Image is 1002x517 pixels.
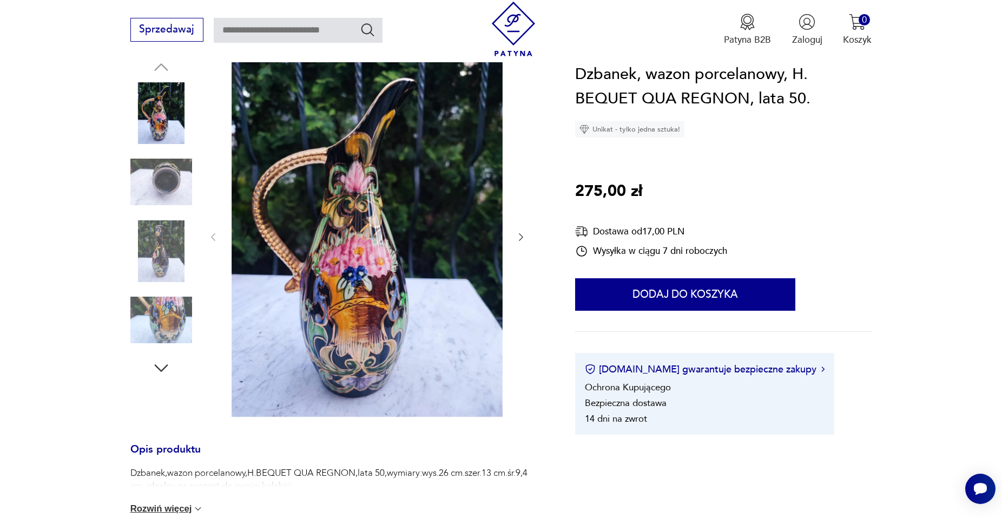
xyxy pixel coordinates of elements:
a: Ikona medaluPatyna B2B [724,14,771,46]
img: Ikona diamentu [579,125,589,134]
img: Zdjęcie produktu Dzbanek, wazon porcelanowy, H. BEQUET QUA REGNON, lata 50. [130,289,192,351]
button: Dodaj do koszyka [575,278,795,311]
img: Zdjęcie produktu Dzbanek, wazon porcelanowy, H. BEQUET QUA REGNON, lata 50. [130,82,192,144]
img: chevron down [193,503,203,514]
button: Szukaj [360,22,375,37]
button: Rozwiń więcej [130,503,204,514]
img: Ikona medalu [739,14,756,30]
li: Bezpieczna dostawa [585,397,667,409]
img: Ikona strzałki w prawo [821,367,825,372]
img: Zdjęcie produktu Dzbanek, wazon porcelanowy, H. BEQUET QUA REGNON, lata 50. [232,55,503,417]
img: Ikona certyfikatu [585,364,596,375]
img: Ikona dostawy [575,225,588,238]
p: Patyna B2B [724,34,771,46]
p: 275,00 zł [575,179,642,204]
button: [DOMAIN_NAME] gwarantuje bezpieczne zakupy [585,363,825,376]
div: Unikat - tylko jedna sztuka! [575,121,684,138]
button: Zaloguj [792,14,822,46]
li: Ochrona Kupującego [585,381,671,394]
p: Zaloguj [792,34,822,46]
h3: Opis produktu [130,446,544,467]
h1: Dzbanek, wazon porcelanowy, H. BEQUET QUA REGNON, lata 50. [575,62,872,112]
img: Patyna - sklep z meblami i dekoracjami vintage [486,2,541,56]
img: Zdjęcie produktu Dzbanek, wazon porcelanowy, H. BEQUET QUA REGNON, lata 50. [130,220,192,282]
button: 0Koszyk [843,14,872,46]
button: Patyna B2B [724,14,771,46]
p: Dzbanek,wazon porcelanowy,H.BEQUET QUA REGNON,lata 50,wymiary:wys.26 cm.szer.13 cm.śr.9,4 cm.,ide... [130,467,544,493]
li: 14 dni na zwrot [585,413,647,425]
button: Sprzedawaj [130,18,203,42]
div: Wysyłka w ciągu 7 dni roboczych [575,245,727,258]
img: Ikona koszyka [849,14,866,30]
p: Koszyk [843,34,872,46]
div: Dostawa od 17,00 PLN [575,225,727,238]
iframe: Smartsupp widget button [965,474,996,504]
img: Zdjęcie produktu Dzbanek, wazon porcelanowy, H. BEQUET QUA REGNON, lata 50. [130,151,192,213]
div: 0 [859,14,870,25]
a: Sprzedawaj [130,26,203,35]
img: Ikonka użytkownika [799,14,815,30]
